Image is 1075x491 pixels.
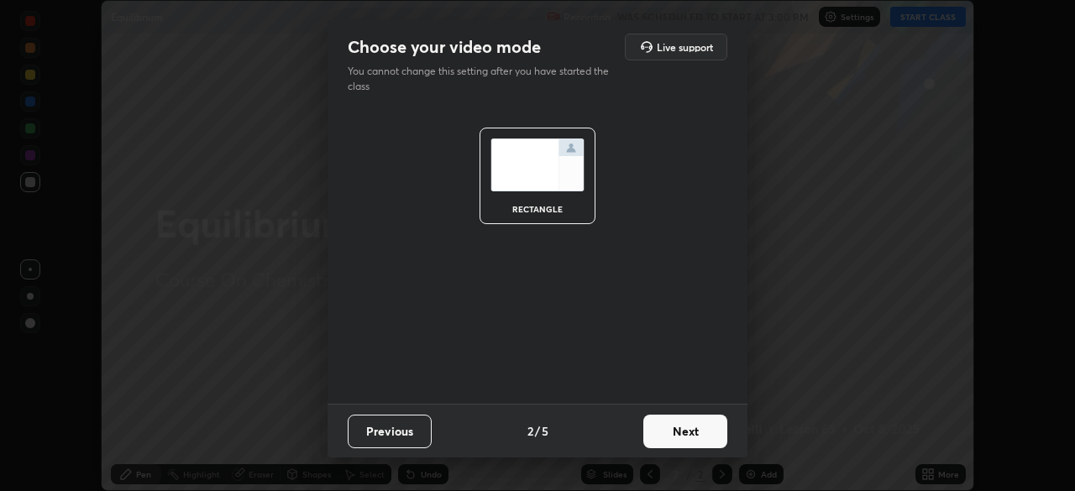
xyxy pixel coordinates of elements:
[348,415,432,448] button: Previous
[348,64,620,94] p: You cannot change this setting after you have started the class
[657,42,713,52] h5: Live support
[535,422,540,440] h4: /
[504,205,571,213] div: rectangle
[542,422,548,440] h4: 5
[348,36,541,58] h2: Choose your video mode
[527,422,533,440] h4: 2
[490,138,585,191] img: normalScreenIcon.ae25ed63.svg
[643,415,727,448] button: Next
